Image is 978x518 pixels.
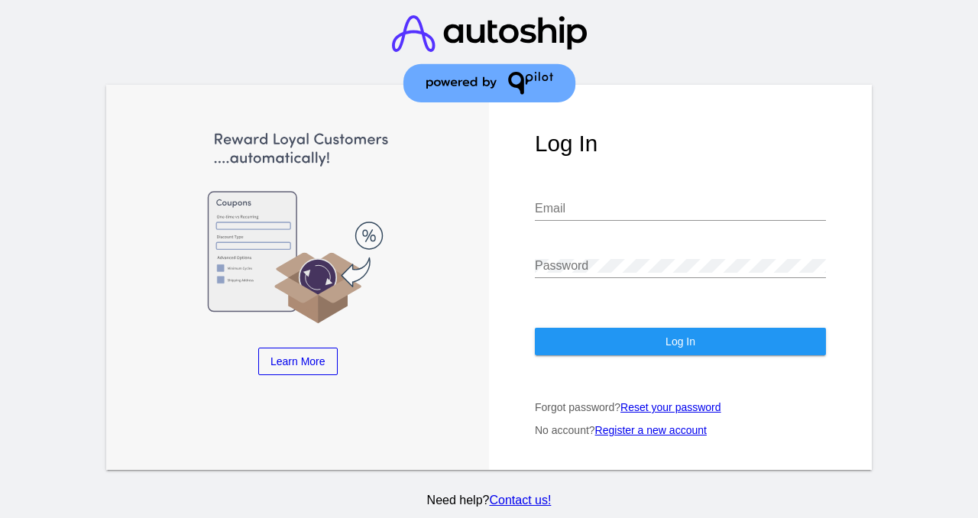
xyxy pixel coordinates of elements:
[258,348,338,375] a: Learn More
[595,424,707,436] a: Register a new account
[489,494,551,507] a: Contact us!
[535,131,826,157] h1: Log In
[665,335,695,348] span: Log In
[535,328,826,355] button: Log In
[620,401,721,413] a: Reset your password
[535,424,826,436] p: No account?
[152,131,443,325] img: Apply Coupons Automatically to Scheduled Orders with QPilot
[535,401,826,413] p: Forgot password?
[103,494,875,507] p: Need help?
[270,355,325,367] span: Learn More
[535,202,826,215] input: Email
